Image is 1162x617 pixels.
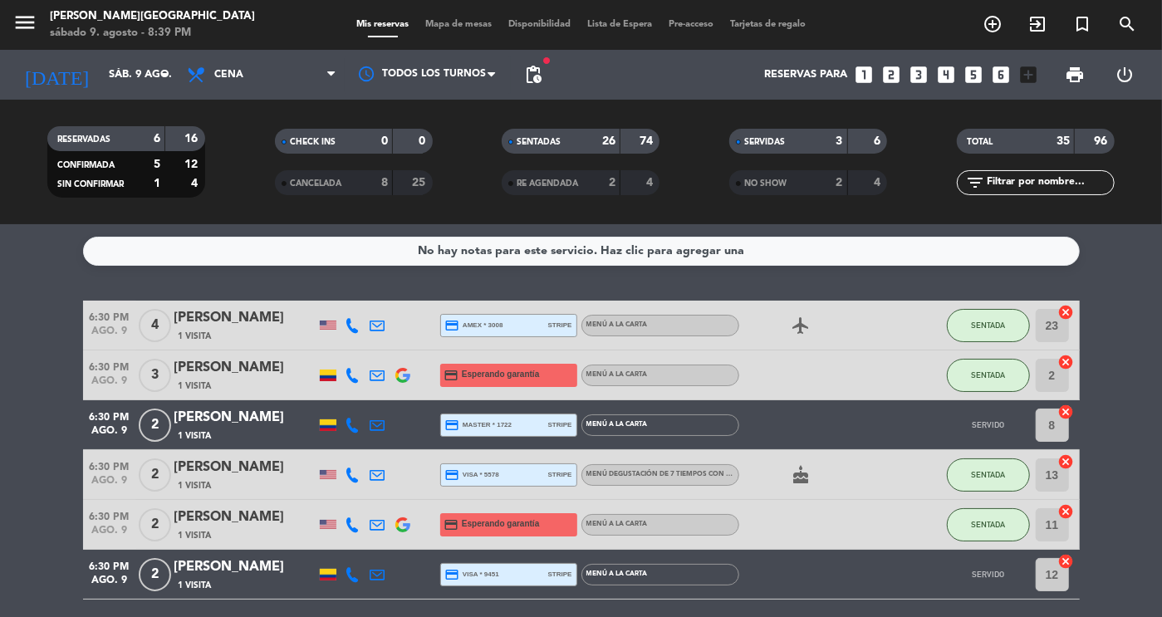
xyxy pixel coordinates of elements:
span: ago. 9 [83,326,136,345]
span: 2 [139,409,171,442]
strong: 1 [154,178,160,189]
i: credit_card [444,517,459,532]
span: 6:30 PM [83,506,136,525]
span: Menú a la carta [586,521,648,527]
span: 2 [139,458,171,492]
span: ago. 9 [83,425,136,444]
i: looks_one [853,64,875,86]
i: arrow_drop_down [154,65,174,85]
input: Filtrar por nombre... [985,174,1114,192]
i: power_settings_new [1115,65,1135,85]
strong: 0 [419,135,429,147]
div: [PERSON_NAME][GEOGRAPHIC_DATA] [50,8,255,25]
span: Menú a la carta [586,371,648,378]
strong: 16 [184,133,201,144]
i: looks_two [880,64,902,86]
i: cancel [1058,503,1075,520]
span: NO SHOW [744,179,787,188]
div: [PERSON_NAME] [174,357,316,379]
img: google-logo.png [395,368,410,383]
span: print [1066,65,1086,85]
strong: 4 [646,177,656,189]
span: 2 [139,508,171,541]
span: stripe [548,419,572,430]
i: cancel [1058,553,1075,570]
span: 6:30 PM [83,406,136,425]
span: master * 1722 [445,418,512,433]
span: Disponibilidad [500,20,579,29]
strong: 35 [1057,135,1070,147]
i: looks_4 [935,64,957,86]
span: Menú a la carta [586,321,648,328]
i: cake [792,465,811,485]
i: credit_card [445,567,460,582]
div: No hay notas para este servicio. Haz clic para agregar una [418,242,744,261]
button: SENTADA [947,508,1030,541]
div: [PERSON_NAME] [174,507,316,528]
span: 3 [139,359,171,392]
i: turned_in_not [1072,14,1092,34]
span: SIN CONFIRMAR [57,180,124,189]
i: credit_card [445,418,460,433]
i: airplanemode_active [792,316,811,335]
div: [PERSON_NAME] [174,556,316,578]
span: stripe [548,320,572,331]
span: CANCELADA [290,179,341,188]
strong: 3 [836,135,843,147]
span: 1 Visita [179,380,212,393]
strong: 0 [381,135,388,147]
strong: 4 [874,177,884,189]
span: 6:30 PM [83,356,136,375]
span: Tarjetas de regalo [722,20,814,29]
span: 4 [139,309,171,342]
i: [DATE] [12,56,101,93]
i: looks_6 [990,64,1012,86]
strong: 12 [184,159,201,170]
span: SERVIDAS [744,138,785,146]
div: [PERSON_NAME] [174,457,316,478]
div: sábado 9. agosto - 8:39 PM [50,25,255,42]
span: pending_actions [523,65,543,85]
span: Menú a la carta [586,421,648,428]
span: 1 Visita [179,579,212,592]
span: CONFIRMADA [57,161,115,169]
strong: 8 [381,177,388,189]
span: stripe [548,569,572,580]
span: ago. 9 [83,525,136,544]
span: Mis reservas [348,20,417,29]
span: Menú a la carta [586,570,648,577]
span: Esperando garantía [462,517,539,531]
strong: 74 [640,135,656,147]
span: Pre-acceso [660,20,722,29]
div: [PERSON_NAME] [174,307,316,329]
span: visa * 9451 [445,567,499,582]
strong: 96 [1095,135,1111,147]
span: SENTADA [971,520,1005,529]
button: SENTADA [947,458,1030,492]
span: Reservas para [764,68,847,81]
button: SENTADA [947,359,1030,392]
span: Lista de Espera [579,20,660,29]
span: Esperando garantía [462,368,539,381]
i: cancel [1058,304,1075,321]
span: Cena [214,69,243,81]
strong: 6 [874,135,884,147]
span: ago. 9 [83,475,136,494]
strong: 5 [154,159,160,170]
strong: 2 [836,177,843,189]
span: visa * 5578 [445,468,499,482]
button: SENTADA [947,309,1030,342]
i: filter_list [965,173,985,193]
i: add_circle_outline [983,14,1003,34]
span: ago. 9 [83,375,136,394]
i: looks_5 [963,64,984,86]
span: RESERVADAS [57,135,110,144]
span: 1 Visita [179,529,212,542]
img: google-logo.png [395,517,410,532]
i: exit_to_app [1027,14,1047,34]
span: Mapa de mesas [417,20,500,29]
span: SERVIDO [972,420,1004,429]
span: 6:30 PM [83,456,136,475]
button: SERVIDO [947,409,1030,442]
span: 1 Visita [179,330,212,343]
